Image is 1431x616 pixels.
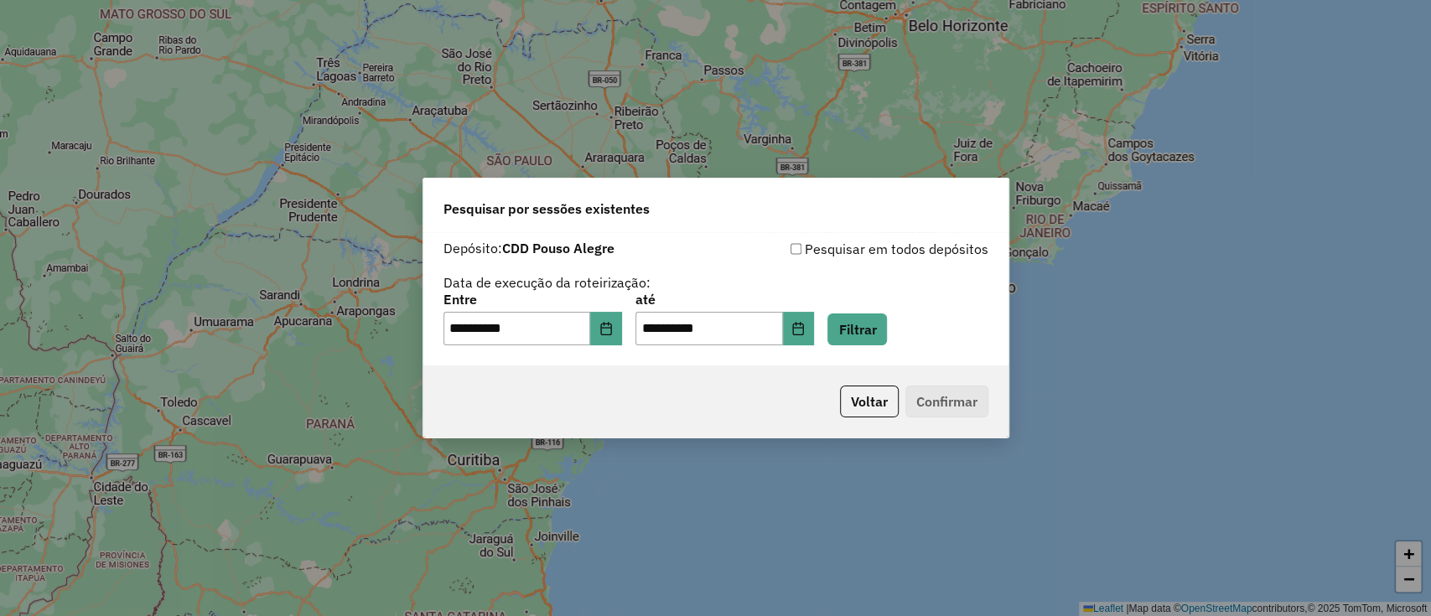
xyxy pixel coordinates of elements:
div: Pesquisar em todos depósitos [716,239,988,259]
button: Choose Date [783,312,815,345]
label: Entre [443,289,622,309]
button: Choose Date [590,312,622,345]
button: Voltar [840,386,899,417]
strong: CDD Pouso Alegre [502,240,614,256]
span: Pesquisar por sessões existentes [443,199,650,219]
button: Filtrar [827,313,887,345]
label: Data de execução da roteirização: [443,272,651,292]
label: Depósito: [443,238,614,258]
label: até [635,289,814,309]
